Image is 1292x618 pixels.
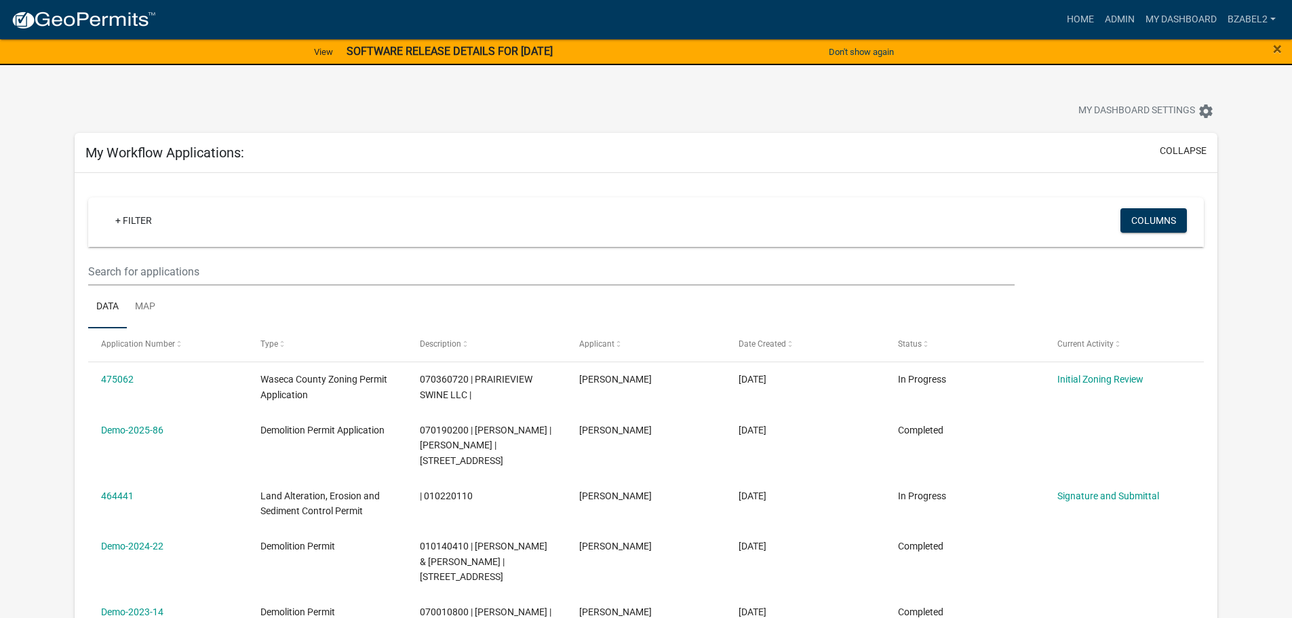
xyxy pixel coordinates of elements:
[1099,7,1140,33] a: Admin
[579,606,652,617] span: Brian Zabel
[260,541,335,552] span: Demolition Permit
[726,328,885,361] datatable-header-cell: Date Created
[309,41,338,63] a: View
[104,208,163,233] a: + Filter
[823,41,899,63] button: Don't show again
[420,374,532,400] span: 070360720 | PRAIRIEVIEW SWINE LLC |
[347,45,553,58] strong: SOFTWARE RELEASE DETAILS FOR [DATE]
[1120,208,1187,233] button: Columns
[420,490,473,501] span: | 010220110
[101,374,134,385] a: 475062
[127,286,163,329] a: Map
[101,490,134,501] a: 464441
[101,339,175,349] span: Application Number
[260,339,278,349] span: Type
[739,339,786,349] span: Date Created
[579,339,614,349] span: Applicant
[898,339,922,349] span: Status
[101,541,163,552] a: Demo-2024-22
[1160,144,1207,158] button: collapse
[420,541,547,583] span: 010140410 | MICHAEL J & DARLA K JEWISON | 35317 50TH ST
[420,425,551,467] span: 070190200 | KEITH SCHLAAK | KELLY L SCHLAAK | 22069 130TH ST
[407,328,566,361] datatable-header-cell: Description
[1222,7,1281,33] a: bzabel2
[1198,103,1214,119] i: settings
[1273,39,1282,58] span: ×
[898,490,946,501] span: In Progress
[1078,103,1195,119] span: My Dashboard Settings
[898,606,943,617] span: Completed
[884,328,1044,361] datatable-header-cell: Status
[898,425,943,436] span: Completed
[101,425,163,436] a: Demo-2025-86
[1044,328,1203,361] datatable-header-cell: Current Activity
[1061,7,1099,33] a: Home
[898,541,943,552] span: Completed
[1057,339,1114,349] span: Current Activity
[739,374,766,385] span: 09/08/2025
[579,425,652,436] span: Brian Zabel
[1057,374,1143,385] a: Initial Zoning Review
[260,425,385,436] span: Demolition Permit Application
[898,374,946,385] span: In Progress
[1140,7,1222,33] a: My Dashboard
[1057,490,1159,501] a: Signature and Submittal
[248,328,407,361] datatable-header-cell: Type
[566,328,726,361] datatable-header-cell: Applicant
[260,374,387,400] span: Waseca County Zoning Permit Application
[85,144,244,161] h5: My Workflow Applications:
[739,425,766,436] span: 08/27/2025
[88,258,1014,286] input: Search for applications
[1068,98,1225,124] button: My Dashboard Settingssettings
[739,606,766,617] span: 09/15/2023
[739,541,766,552] span: 12/20/2023
[579,374,652,385] span: Brian Zabel
[1273,41,1282,57] button: Close
[101,606,163,617] a: Demo-2023-14
[579,541,652,552] span: Brian Zabel
[579,490,652,501] span: Brian Zabel
[88,286,127,329] a: Data
[420,339,461,349] span: Description
[739,490,766,501] span: 08/15/2025
[88,328,248,361] datatable-header-cell: Application Number
[260,490,380,517] span: Land Alteration, Erosion and Sediment Control Permit
[260,606,335,617] span: Demolition Permit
